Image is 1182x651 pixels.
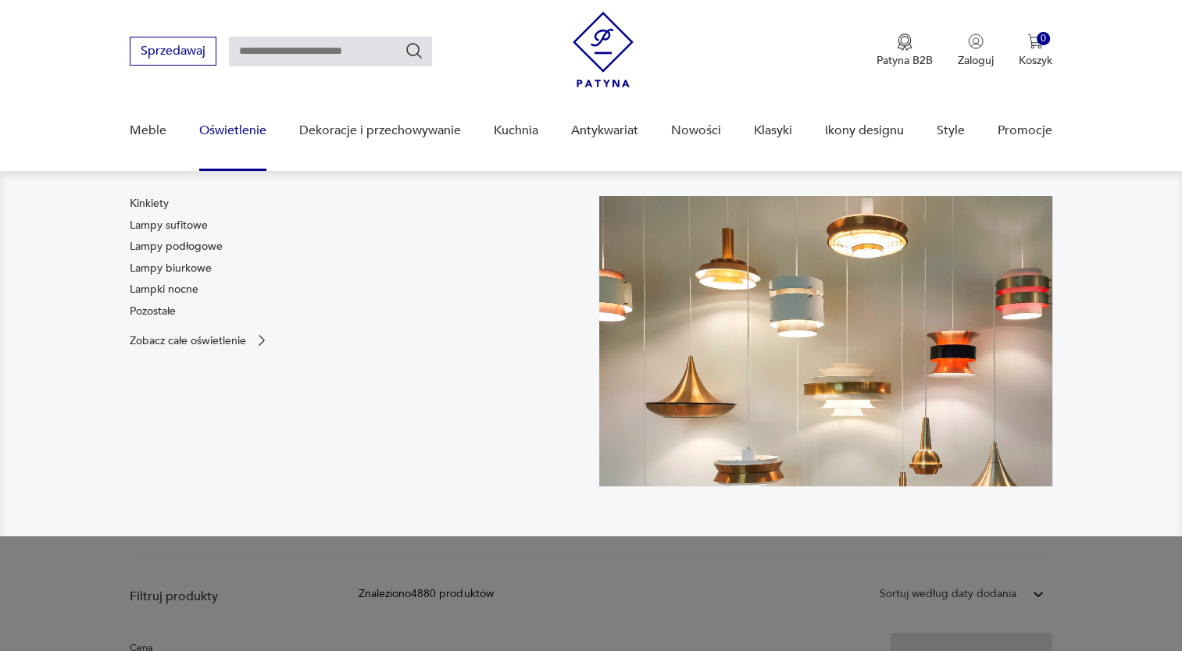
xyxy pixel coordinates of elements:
[130,37,216,66] button: Sprzedawaj
[130,47,216,58] a: Sprzedawaj
[573,12,634,87] img: Patyna - sklep z meblami i dekoracjami vintage
[1027,34,1043,49] img: Ikona koszyka
[968,34,984,49] img: Ikonka użytkownika
[877,34,933,68] button: Patyna B2B
[405,41,423,60] button: Szukaj
[199,101,266,161] a: Oświetlenie
[877,34,933,68] a: Ikona medaluPatyna B2B
[897,34,912,51] img: Ikona medalu
[754,101,792,161] a: Klasyki
[998,101,1052,161] a: Promocje
[937,101,965,161] a: Style
[1037,32,1050,45] div: 0
[130,218,208,233] a: Lampy sufitowe
[130,101,166,161] a: Meble
[130,336,246,346] p: Zobacz całe oświetlenie
[599,196,1052,486] img: a9d990cd2508053be832d7f2d4ba3cb1.jpg
[825,101,904,161] a: Ikony designu
[299,101,461,161] a: Dekoracje i przechowywanie
[958,34,994,68] button: Zaloguj
[958,53,994,68] p: Zaloguj
[494,101,538,161] a: Kuchnia
[130,261,212,276] a: Lampy biurkowe
[877,53,933,68] p: Patyna B2B
[571,101,638,161] a: Antykwariat
[1019,53,1052,68] p: Koszyk
[130,196,169,212] a: Kinkiety
[130,239,223,254] a: Lampy podłogowe
[130,304,176,319] a: Pozostałe
[1019,34,1052,68] button: 0Koszyk
[130,282,198,297] a: Lampki nocne
[130,333,270,348] a: Zobacz całe oświetlenie
[671,101,721,161] a: Nowości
